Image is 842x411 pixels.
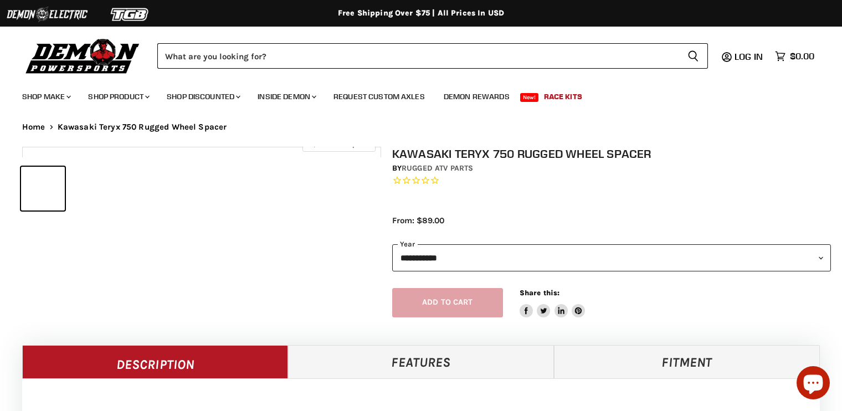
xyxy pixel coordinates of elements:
[392,175,831,187] span: Rated 0.0 out of 5 stars 0 reviews
[22,345,288,378] a: Description
[58,122,227,132] span: Kawasaki Teryx 750 Rugged Wheel Spacer
[157,43,679,69] input: Search
[249,85,323,108] a: Inside Demon
[392,147,831,161] h1: Kawasaki Teryx 750 Rugged Wheel Spacer
[392,244,831,271] select: year
[158,85,247,108] a: Shop Discounted
[793,366,833,402] inbox-online-store-chat: Shopify online store chat
[21,167,65,210] button: Kawasaki Teryx 750 Rugged Wheel Spacer thumbnail
[392,215,444,225] span: From: $89.00
[6,4,89,25] img: Demon Electric Logo 2
[325,85,433,108] a: Request Custom Axles
[157,43,708,69] form: Product
[14,81,812,108] ul: Main menu
[769,48,820,64] a: $0.00
[22,122,45,132] a: Home
[80,85,156,108] a: Shop Product
[520,289,559,297] span: Share this:
[679,43,708,69] button: Search
[308,140,369,148] span: Click to expand
[288,345,554,378] a: Features
[392,162,831,174] div: by
[22,36,143,75] img: Demon Powersports
[536,85,591,108] a: Race Kits
[730,52,769,61] a: Log in
[554,345,820,378] a: Fitment
[435,85,518,108] a: Demon Rewards
[89,4,172,25] img: TGB Logo 2
[520,288,586,317] aside: Share this:
[402,163,473,173] a: Rugged ATV Parts
[520,93,539,102] span: New!
[735,51,763,62] span: Log in
[790,51,814,61] span: $0.00
[14,85,78,108] a: Shop Make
